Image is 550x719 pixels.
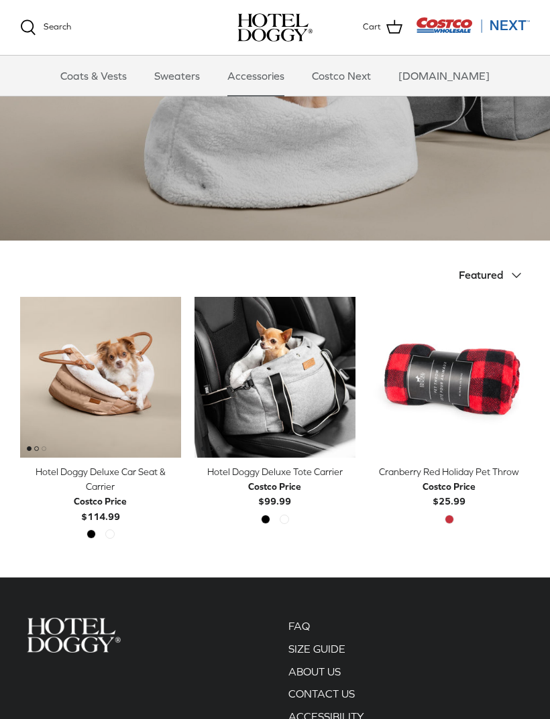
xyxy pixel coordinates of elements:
[44,21,71,31] span: Search
[369,464,530,479] div: Cranberry Red Holiday Pet Throw
[20,464,181,525] a: Hotel Doggy Deluxe Car Seat & Carrier Costco Price$114.99
[237,13,313,42] a: hoteldoggy.com hoteldoggycom
[27,618,121,652] img: Hotel Doggy Costco Next
[363,19,402,36] a: Cart
[195,464,355,509] a: Hotel Doggy Deluxe Tote Carrier Costco Price$99.99
[300,56,383,96] a: Costco Next
[20,40,530,106] h1: Carriers & Accessories
[48,56,139,96] a: Coats & Vests
[459,261,530,290] button: Featured
[423,479,476,507] b: $25.99
[369,464,530,509] a: Cranberry Red Holiday Pet Throw Costco Price$25.99
[386,56,502,96] a: [DOMAIN_NAME]
[416,25,530,36] a: Visit Costco Next
[288,620,310,632] a: FAQ
[459,269,503,281] span: Featured
[20,297,181,458] a: Hotel Doggy Deluxe Car Seat & Carrier
[237,13,313,42] img: hoteldoggycom
[74,494,127,521] b: $114.99
[20,464,181,495] div: Hotel Doggy Deluxe Car Seat & Carrier
[195,464,355,479] div: Hotel Doggy Deluxe Tote Carrier
[248,479,301,494] div: Costco Price
[288,643,345,655] a: SIZE GUIDE
[288,688,355,700] a: CONTACT US
[423,479,476,494] div: Costco Price
[74,494,127,509] div: Costco Price
[142,56,212,96] a: Sweaters
[416,17,530,34] img: Costco Next
[215,56,296,96] a: Accessories
[363,20,381,34] span: Cart
[20,19,71,36] a: Search
[288,665,341,677] a: ABOUT US
[369,297,530,458] a: Cranberry Red Holiday Pet Throw
[248,479,301,507] b: $99.99
[195,297,355,458] a: Hotel Doggy Deluxe Tote Carrier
